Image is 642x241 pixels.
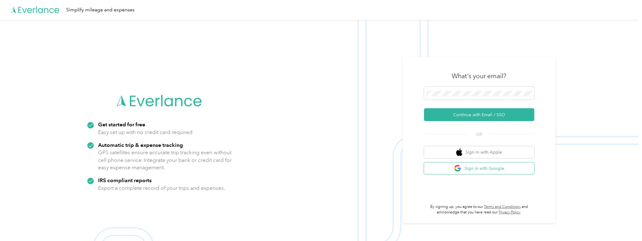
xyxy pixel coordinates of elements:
[98,184,225,192] p: Export a complete record of your trips and expenses.
[424,204,534,215] p: By signing up, you agree to our and acknowledge that you have read our .
[456,148,462,156] img: apple logo
[424,146,534,158] button: apple logoSign in with Apple
[452,72,507,80] h3: What's your email?
[98,149,232,171] p: GPS satellites ensure accurate trip tracking even without cell phone service. Integrate your bank...
[469,131,490,138] span: OR
[484,205,521,209] a: Terms and Conditions
[424,163,534,174] button: google logoSign in with Google
[454,165,462,172] img: google logo
[499,210,521,215] a: Privacy Policy
[66,6,135,14] div: Simplify mileage and expenses
[98,128,192,136] p: Easy set up with no credit card required
[98,121,145,128] strong: Get started for free
[98,142,183,148] strong: Automatic trip & expense tracking
[98,177,152,183] strong: IRS compliant reports
[424,108,534,121] button: Continue with Email / SSO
